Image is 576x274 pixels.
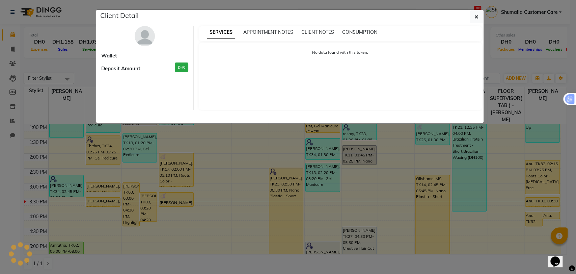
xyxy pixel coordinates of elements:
iframe: chat widget [548,247,569,267]
img: avatar [135,26,155,46]
span: SERVICES [207,26,235,39]
h5: Client Detail [100,10,139,21]
span: Deposit Amount [101,65,140,73]
span: APPOINTMENT NOTES [243,29,293,35]
h3: DH0 [175,63,188,72]
span: Wallet [101,52,117,60]
p: No data found with this token. [205,49,475,55]
span: CLIENT NOTES [301,29,334,35]
span: CONSUMPTION [342,29,377,35]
